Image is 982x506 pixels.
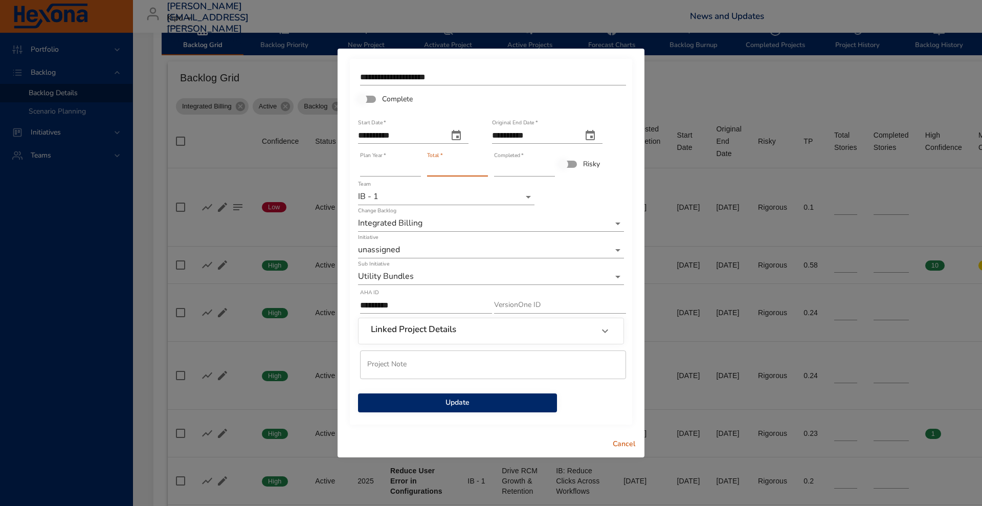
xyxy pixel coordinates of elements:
label: Team [358,181,371,187]
label: Start Date [358,120,386,125]
div: Linked Project Details [359,318,623,344]
button: Update [358,393,557,412]
button: Cancel [608,435,640,454]
button: start date [444,123,468,148]
label: AHA ID [360,290,379,295]
label: Initiative [358,234,378,240]
label: Original End Date [492,120,538,125]
div: Integrated Billing [358,215,624,232]
h6: Linked Project Details [371,324,456,335]
label: Change Backlog [358,208,396,213]
label: Completed [494,152,524,158]
span: Complete [382,94,413,104]
div: unassigned [358,242,624,258]
button: original end date [578,123,602,148]
span: Cancel [612,438,636,451]
div: IB - 1 [358,189,534,205]
span: Update [366,397,549,409]
label: Sub Initiative [358,261,389,267]
label: Plan Year [360,152,386,158]
label: Total [427,152,442,158]
span: Risky [583,159,600,169]
div: Utility Bundles [358,269,624,285]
